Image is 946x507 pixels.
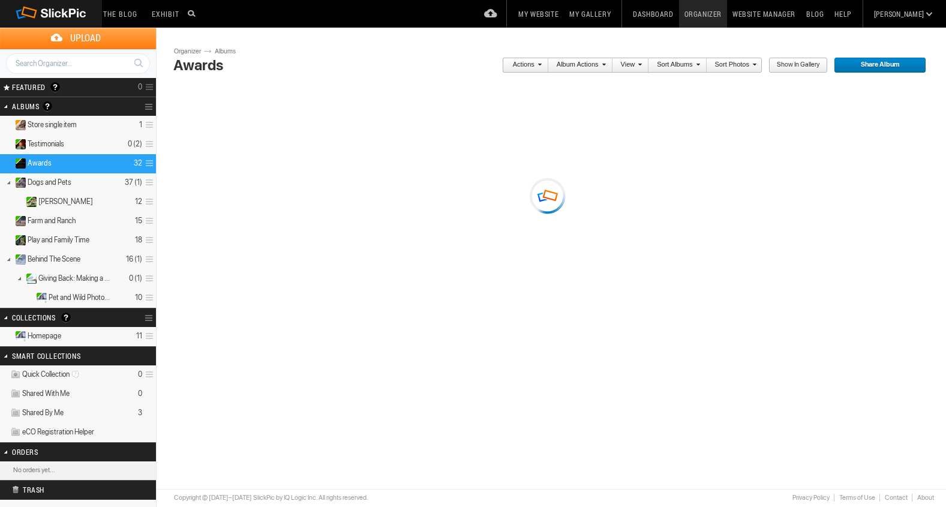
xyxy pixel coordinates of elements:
div: Copyright © [DATE]–[DATE] SlickPic by IQ Logic Inc. All rights reserved. [174,493,368,503]
ins: Public Album [10,178,26,188]
span: Farm and Ranch [28,216,76,226]
a: Show in Gallery [768,58,828,73]
a: Albums [212,47,248,56]
a: About [912,494,934,502]
input: Search Organizer... [6,53,150,74]
span: Homepage [28,331,61,341]
a: Collapse [11,271,28,286]
span: eCO Registration Helper [22,427,94,437]
ins: Public Collection [10,331,26,341]
h2: Albums [12,97,113,116]
b: No orders yet... [13,466,55,474]
a: Expand [1,331,13,340]
span: Giving Back: Making a Difference... [38,274,112,283]
ins: Public Album [10,235,26,245]
span: FEATURED [8,82,46,92]
h2: Trash [12,481,124,499]
ins: Unlisted Album [10,120,26,130]
span: Dogs and Pets [28,178,71,187]
img: ico_album_coll.png [10,427,21,437]
img: ico_album_coll.png [10,389,21,399]
span: Testimonials [28,139,64,149]
span: Quick Collection [22,370,83,379]
a: Sort Photos [707,58,756,73]
span: Reggie [38,197,93,206]
a: View [612,58,642,73]
ins: Public Album [31,293,47,303]
h2: Collections [12,308,113,326]
span: Shared With Me [22,389,70,398]
span: Show in Gallery [768,58,819,73]
img: ico_album_quick.png [10,370,21,380]
img: ico_album_coll.png [10,408,21,418]
div: Loading ... [520,174,575,217]
a: Sort Albums [648,58,699,73]
a: Collection Options [145,310,156,326]
a: Collapse [1,158,13,167]
ins: Public Album [10,216,26,226]
span: Upload [14,28,156,49]
a: Actions [502,58,542,73]
h2: Smart Collections [12,347,113,365]
a: Expand [1,235,13,244]
a: Terms of Use [834,494,879,502]
span: Behind The Scene [28,254,80,264]
a: Album Actions [548,58,606,73]
a: Expand [1,216,13,225]
span: Awards [28,158,52,168]
span: Store single item [28,120,77,130]
a: Expand [1,120,13,129]
h2: Orders [12,443,113,461]
span: Pet and Wild Photography [49,293,112,302]
ins: Public Album [10,254,26,265]
span: Play and Family Time [28,235,89,245]
a: Expand [22,290,34,299]
span: Share Album [834,58,918,73]
a: Expand [1,139,13,148]
input: Search photos on SlickPic... [186,6,200,20]
a: Expand [12,194,23,203]
span: Shared By Me [22,408,64,418]
a: Privacy Policy [787,494,834,502]
ins: Public Album [21,274,37,284]
a: Search [127,53,149,73]
ins: Public Album [10,158,26,169]
ins: Public Album [10,139,26,149]
ins: Public Album [21,197,37,207]
a: Contact [879,494,912,502]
